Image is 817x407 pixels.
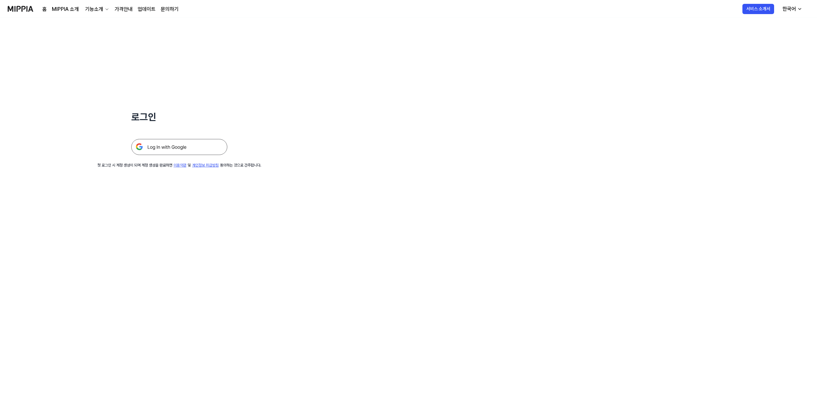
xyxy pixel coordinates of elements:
a: 개인정보 취급방침 [192,163,219,167]
h1: 로그인 [131,110,227,124]
div: 기능소개 [84,5,104,13]
a: MIPPIA 소개 [52,5,79,13]
button: 기능소개 [84,5,109,13]
a: 문의하기 [161,5,179,13]
img: 구글 로그인 버튼 [131,139,227,155]
button: 서비스 소개서 [742,4,774,14]
div: 한국어 [781,5,797,13]
a: 업데이트 [138,5,156,13]
div: 첫 로그인 시 계정 생성이 되며 계정 생성을 완료하면 및 동의하는 것으로 간주합니다. [97,163,261,168]
a: 홈 [42,5,47,13]
a: 이용약관 [174,163,186,167]
button: 한국어 [777,3,806,15]
a: 가격안내 [115,5,133,13]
